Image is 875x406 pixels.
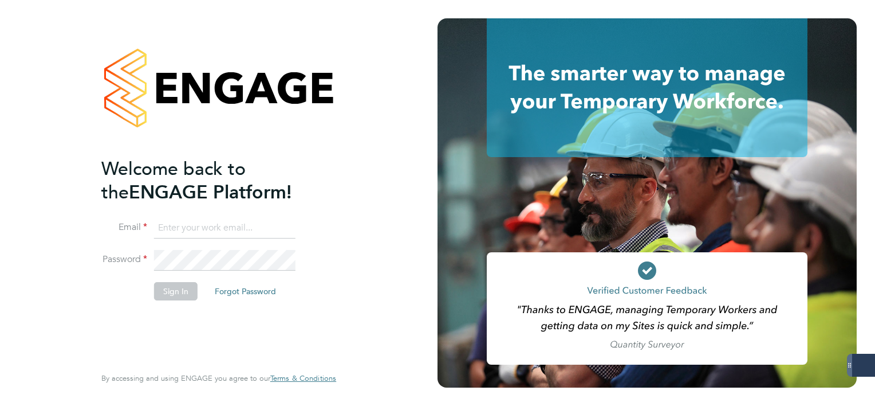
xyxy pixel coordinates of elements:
[101,158,246,204] span: Welcome back to the
[270,374,336,383] a: Terms & Conditions
[278,221,291,235] keeper-lock: Open Keeper Popup
[101,221,147,233] label: Email
[101,373,336,383] span: By accessing and using ENGAGE you agree to our
[154,282,198,300] button: Sign In
[101,157,325,204] h2: ENGAGE Platform!
[206,282,285,300] button: Forgot Password
[154,218,295,239] input: Enter your work email...
[101,253,147,266] label: Password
